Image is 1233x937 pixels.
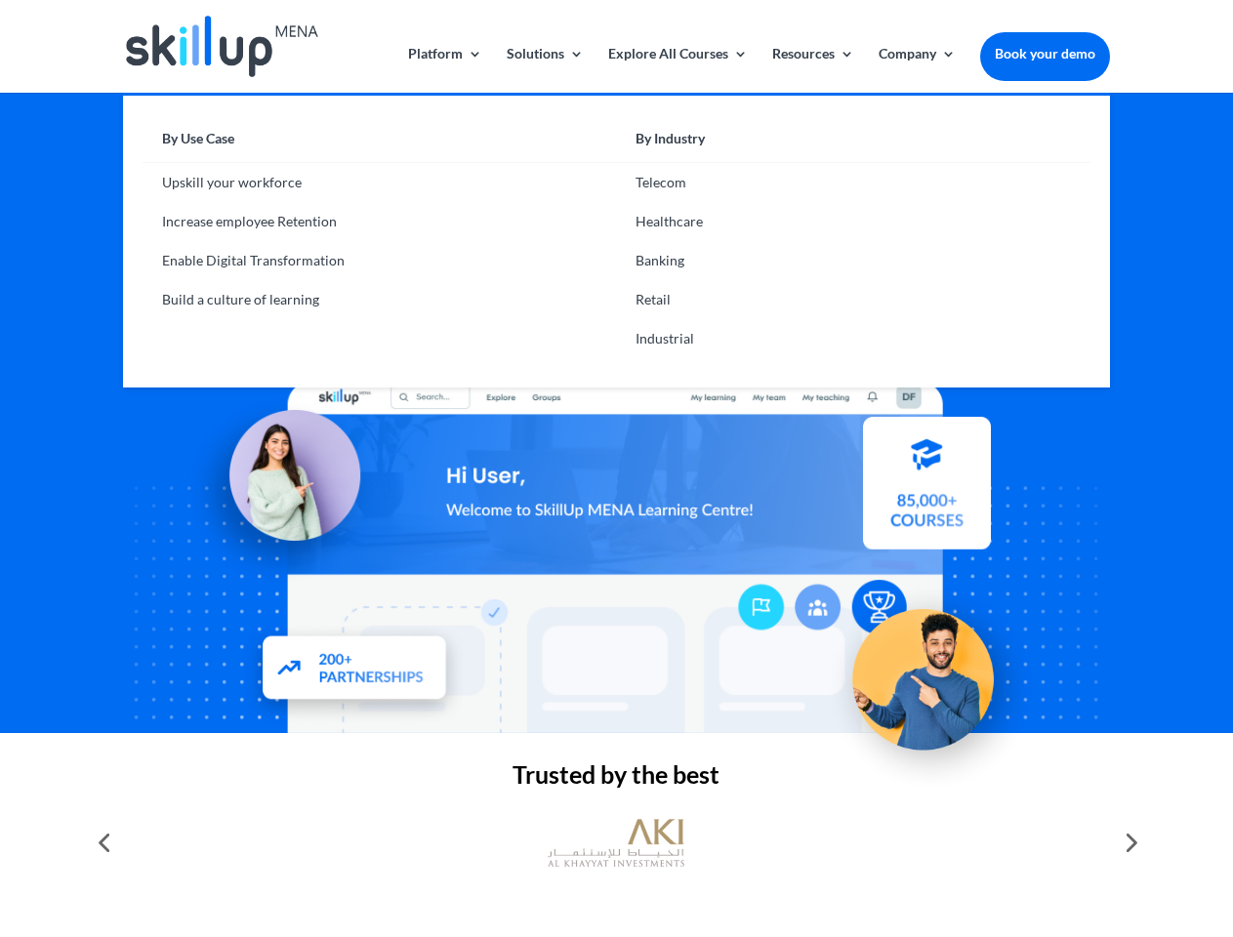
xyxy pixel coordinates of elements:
[143,163,616,202] a: Upskill your workforce
[143,280,616,319] a: Build a culture of learning
[616,163,1089,202] a: Telecom
[616,319,1089,358] a: Industrial
[879,47,956,93] a: Company
[772,47,854,93] a: Resources
[616,241,1089,280] a: Banking
[1135,843,1233,937] iframe: Chat Widget
[408,47,482,93] a: Platform
[126,16,317,77] img: Skillup Mena
[616,280,1089,319] a: Retail
[824,568,1041,785] img: Upskill your workforce - SkillUp
[548,808,684,876] img: al khayyat investments logo
[123,762,1109,796] h2: Trusted by the best
[143,202,616,241] a: Increase employee Retention
[616,202,1089,241] a: Healthcare
[183,388,380,586] img: Learning Management Solution - SkillUp
[143,241,616,280] a: Enable Digital Transformation
[616,125,1089,163] a: By Industry
[143,125,616,163] a: By Use Case
[608,47,748,93] a: Explore All Courses
[863,425,991,557] img: Courses library - SkillUp MENA
[980,32,1110,75] a: Book your demo
[507,47,584,93] a: Solutions
[242,617,469,723] img: Partners - SkillUp Mena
